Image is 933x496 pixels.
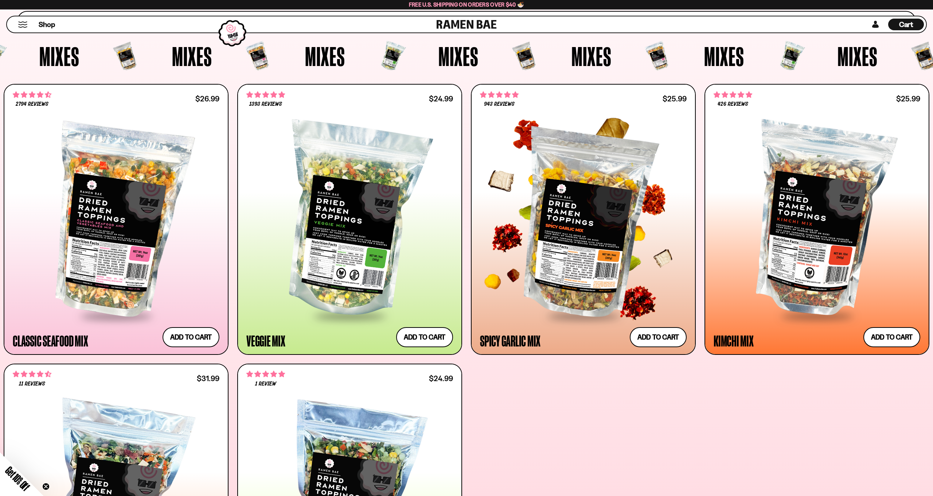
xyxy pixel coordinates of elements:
[305,43,345,70] span: Mixes
[13,334,88,347] div: Classic Seafood Mix
[480,90,519,100] span: 4.75 stars
[704,84,929,355] a: 4.76 stars 426 reviews $25.99 Kimchi Mix Add to cart
[630,327,687,347] button: Add to cart
[484,101,515,107] span: 943 reviews
[3,464,32,493] span: Get 10% Off
[571,43,612,70] span: Mixes
[838,43,878,70] span: Mixes
[195,95,219,102] div: $26.99
[246,334,285,347] div: Veggie Mix
[19,381,45,387] span: 11 reviews
[13,90,51,100] span: 4.68 stars
[718,101,748,107] span: 426 reviews
[714,334,754,347] div: Kimchi Mix
[172,43,212,70] span: Mixes
[429,95,453,102] div: $24.99
[42,483,50,490] button: Close teaser
[246,369,285,379] span: 5.00 stars
[18,22,28,28] button: Mobile Menu Trigger
[896,95,920,102] div: $25.99
[255,381,276,387] span: 1 review
[13,369,51,379] span: 4.64 stars
[888,16,924,32] div: Cart
[249,101,282,107] span: 1393 reviews
[480,334,540,347] div: Spicy Garlic Mix
[16,101,48,107] span: 2794 reviews
[39,19,55,30] a: Shop
[197,375,219,382] div: $31.99
[704,43,744,70] span: Mixes
[899,20,913,29] span: Cart
[714,90,752,100] span: 4.76 stars
[863,327,920,347] button: Add to cart
[163,327,219,347] button: Add to cart
[246,90,285,100] span: 4.76 stars
[663,95,687,102] div: $25.99
[396,327,453,347] button: Add to cart
[4,84,229,355] a: 4.68 stars 2794 reviews $26.99 Classic Seafood Mix Add to cart
[429,375,453,382] div: $24.99
[39,20,55,30] span: Shop
[237,84,462,355] a: 4.76 stars 1393 reviews $24.99 Veggie Mix Add to cart
[39,43,79,70] span: Mixes
[409,1,524,8] span: Free U.S. Shipping on Orders over $40 🍜
[471,84,696,355] a: 4.75 stars 943 reviews $25.99 Spicy Garlic Mix Add to cart
[438,43,479,70] span: Mixes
